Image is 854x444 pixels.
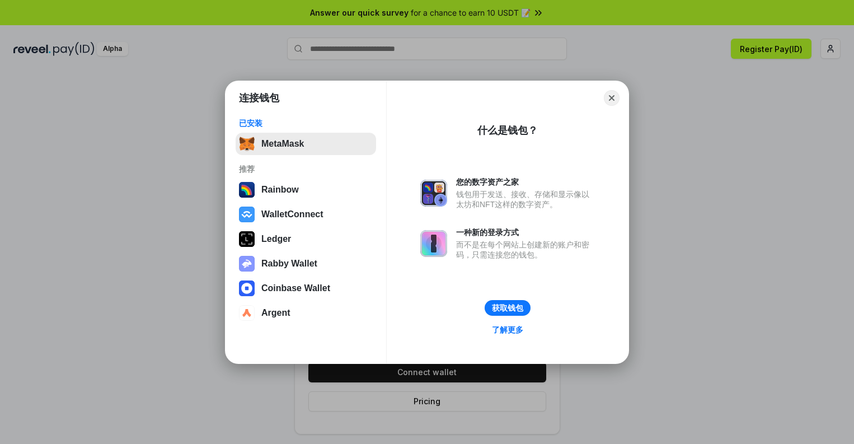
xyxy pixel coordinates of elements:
div: 了解更多 [492,325,523,335]
div: 什么是钱包？ [477,124,538,137]
img: svg+xml,%3Csvg%20width%3D%2228%22%20height%3D%2228%22%20viewBox%3D%220%200%2028%2028%22%20fill%3D... [239,207,255,222]
div: 钱包用于发送、接收、存储和显示像以太坊和NFT这样的数字资产。 [456,189,595,209]
div: 推荐 [239,164,373,174]
img: svg+xml,%3Csvg%20xmlns%3D%22http%3A%2F%2Fwww.w3.org%2F2000%2Fsvg%22%20fill%3D%22none%22%20viewBox... [420,230,447,257]
button: Argent [236,302,376,324]
div: Argent [261,308,290,318]
a: 了解更多 [485,323,530,337]
div: WalletConnect [261,209,323,219]
button: WalletConnect [236,203,376,226]
img: svg+xml,%3Csvg%20xmlns%3D%22http%3A%2F%2Fwww.w3.org%2F2000%2Fsvg%22%20width%3D%2228%22%20height%3... [239,231,255,247]
button: Close [604,90,620,106]
div: Rabby Wallet [261,259,317,269]
div: 一种新的登录方式 [456,227,595,237]
img: svg+xml,%3Csvg%20width%3D%22120%22%20height%3D%22120%22%20viewBox%3D%220%200%20120%20120%22%20fil... [239,182,255,198]
button: MetaMask [236,133,376,155]
div: 获取钱包 [492,303,523,313]
img: svg+xml,%3Csvg%20width%3D%2228%22%20height%3D%2228%22%20viewBox%3D%220%200%2028%2028%22%20fill%3D... [239,305,255,321]
button: Rainbow [236,179,376,201]
img: svg+xml,%3Csvg%20xmlns%3D%22http%3A%2F%2Fwww.w3.org%2F2000%2Fsvg%22%20fill%3D%22none%22%20viewBox... [420,180,447,207]
button: 获取钱包 [485,300,531,316]
button: Rabby Wallet [236,253,376,275]
div: Ledger [261,234,291,244]
h1: 连接钱包 [239,91,279,105]
button: Coinbase Wallet [236,277,376,300]
div: 已安装 [239,118,373,128]
img: svg+xml,%3Csvg%20width%3D%2228%22%20height%3D%2228%22%20viewBox%3D%220%200%2028%2028%22%20fill%3D... [239,281,255,296]
div: Rainbow [261,185,299,195]
img: svg+xml,%3Csvg%20fill%3D%22none%22%20height%3D%2233%22%20viewBox%3D%220%200%2035%2033%22%20width%... [239,136,255,152]
div: 您的数字资产之家 [456,177,595,187]
div: Coinbase Wallet [261,283,330,293]
div: MetaMask [261,139,304,149]
div: 而不是在每个网站上创建新的账户和密码，只需连接您的钱包。 [456,240,595,260]
img: svg+xml,%3Csvg%20xmlns%3D%22http%3A%2F%2Fwww.w3.org%2F2000%2Fsvg%22%20fill%3D%22none%22%20viewBox... [239,256,255,272]
button: Ledger [236,228,376,250]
